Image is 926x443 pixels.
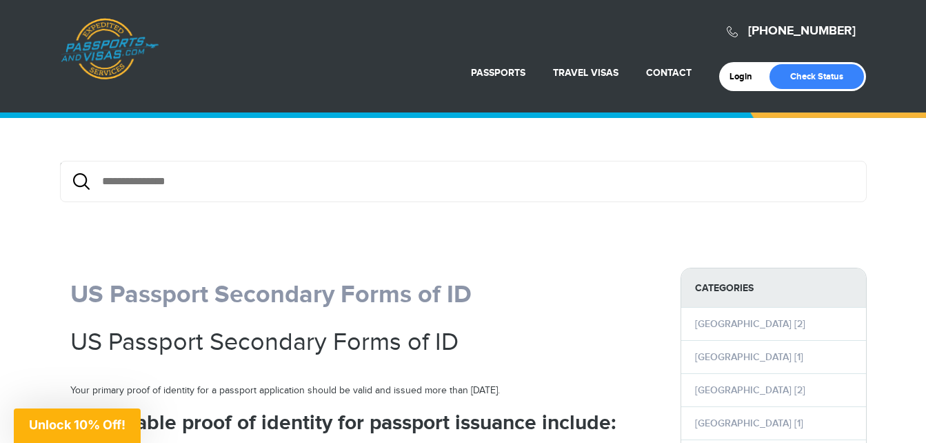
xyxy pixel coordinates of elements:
[695,417,803,429] a: [GEOGRAPHIC_DATA] [1]
[60,161,867,202] div: {/exp:low_search:form}
[61,18,159,80] a: Passports & [DOMAIN_NAME]
[729,71,762,82] a: Login
[748,23,856,39] a: [PHONE_NUMBER]
[70,282,650,309] h1: US Passport Secondary Forms of ID
[879,396,912,429] iframe: Intercom live chat
[29,417,125,432] span: Unlock 10% Off!
[769,64,864,89] a: Check Status
[70,329,650,357] h1: US Passport Secondary Forms of ID
[695,384,805,396] a: [GEOGRAPHIC_DATA] [2]
[70,384,650,398] p: Your primary proof of identity for a passport application should be valid and issued more than [D...
[471,67,525,79] a: Passports
[646,67,692,79] a: Contact
[553,67,618,79] a: Travel Visas
[695,318,805,330] a: [GEOGRAPHIC_DATA] [2]
[70,411,616,435] strong: Acceptable proof of identity for passport issuance include:
[681,268,866,308] strong: Categories
[695,351,803,363] a: [GEOGRAPHIC_DATA] [1]
[14,408,141,443] div: Unlock 10% Off!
